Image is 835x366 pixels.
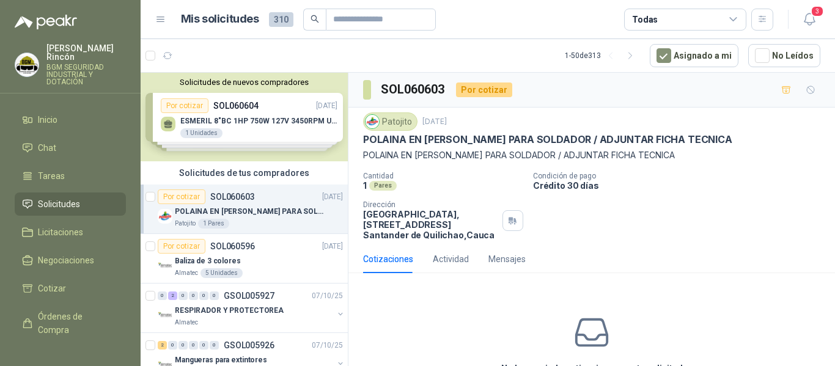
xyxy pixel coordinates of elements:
span: Licitaciones [38,225,83,239]
div: 2 [158,341,167,350]
div: Cotizaciones [363,252,413,266]
img: Logo peakr [15,15,77,29]
p: Mangueras para extintores [175,354,267,366]
span: Órdenes de Compra [38,310,114,337]
div: Por cotizar [456,82,512,97]
button: 3 [798,9,820,31]
p: Almatec [175,268,198,278]
a: Chat [15,136,126,159]
img: Company Logo [158,209,172,224]
div: 0 [178,341,188,350]
p: [PERSON_NAME] Rincón [46,44,126,61]
p: [DATE] [322,191,343,203]
p: SOL060603 [210,192,255,201]
div: Patojito [363,112,417,131]
span: Solicitudes [38,197,80,211]
span: 310 [269,12,293,27]
img: Company Logo [158,308,172,323]
img: Company Logo [366,115,379,128]
span: Negociaciones [38,254,94,267]
img: Company Logo [158,258,172,273]
div: 5 Unidades [200,268,243,278]
p: POLAINA EN [PERSON_NAME] PARA SOLDADOR / ADJUNTAR FICHA TECNICA [175,206,327,218]
a: 0 2 0 0 0 0 GSOL00592707/10/25 Company LogoRESPIRADOR Y PROTECTOREAAlmatec [158,288,345,328]
p: Dirección [363,200,498,209]
a: Inicio [15,108,126,131]
span: 3 [811,5,824,17]
span: Tareas [38,169,65,183]
button: Solicitudes de nuevos compradores [145,78,343,87]
img: Company Logo [15,53,39,76]
div: 0 [210,341,219,350]
p: 07/10/25 [312,340,343,351]
p: GSOL005926 [224,341,274,350]
p: Condición de pago [533,172,830,180]
div: 0 [199,291,208,300]
div: 0 [199,341,208,350]
div: Mensajes [488,252,526,266]
div: 1 - 50 de 313 [565,46,640,65]
div: 0 [189,341,198,350]
div: Por cotizar [158,189,205,204]
p: Patojito [175,219,196,229]
p: [DATE] [322,241,343,252]
span: Inicio [38,113,57,126]
p: POLAINA EN [PERSON_NAME] PARA SOLDADOR / ADJUNTAR FICHA TECNICA [363,148,820,162]
p: GSOL005927 [224,291,274,300]
span: Cotizar [38,282,66,295]
button: No Leídos [748,44,820,67]
div: 1 Pares [198,219,229,229]
a: Tareas [15,164,126,188]
h3: SOL060603 [381,80,446,99]
div: 0 [158,291,167,300]
p: POLAINA EN [PERSON_NAME] PARA SOLDADOR / ADJUNTAR FICHA TECNICA [363,133,732,146]
div: 0 [178,291,188,300]
p: Almatec [175,318,198,328]
div: Todas [632,13,658,26]
div: 0 [168,341,177,350]
a: Órdenes de Compra [15,305,126,342]
div: Pares [369,181,397,191]
a: Por cotizarSOL060603[DATE] Company LogoPOLAINA EN [PERSON_NAME] PARA SOLDADOR / ADJUNTAR FICHA TE... [141,185,348,234]
div: Actividad [433,252,469,266]
div: Por cotizar [158,239,205,254]
div: 0 [210,291,219,300]
p: Crédito 30 días [533,180,830,191]
a: Por cotizarSOL060596[DATE] Company LogoBaliza de 3 coloresAlmatec5 Unidades [141,234,348,284]
p: [GEOGRAPHIC_DATA], [STREET_ADDRESS] Santander de Quilichao , Cauca [363,209,498,240]
p: RESPIRADOR Y PROTECTOREA [175,305,284,317]
div: 0 [189,291,198,300]
p: 07/10/25 [312,290,343,302]
p: Baliza de 3 colores [175,255,241,267]
a: Licitaciones [15,221,126,244]
p: SOL060596 [210,242,255,251]
div: Solicitudes de tus compradores [141,161,348,185]
a: Solicitudes [15,192,126,216]
p: 1 [363,180,367,191]
button: Asignado a mi [650,44,738,67]
h1: Mis solicitudes [181,10,259,28]
div: 2 [168,291,177,300]
p: [DATE] [422,116,447,128]
p: Cantidad [363,172,523,180]
a: Negociaciones [15,249,126,272]
a: Cotizar [15,277,126,300]
span: Chat [38,141,56,155]
div: Solicitudes de nuevos compradoresPor cotizarSOL060604[DATE] ESMERIL 8"BC 1HP 750W 127V 3450RPM UR... [141,73,348,161]
p: BGM SEGURIDAD INDUSTRIAL Y DOTACIÓN [46,64,126,86]
span: search [311,15,319,23]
